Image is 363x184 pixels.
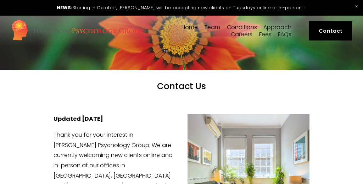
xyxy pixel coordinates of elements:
a: folder dropdown [263,24,291,31]
a: Careers [231,31,252,38]
span: Team [204,25,220,30]
span: Conditions [227,25,257,30]
a: FAQs [278,31,291,38]
a: folder dropdown [204,24,220,31]
h1: Contact Us [74,81,289,102]
strong: Updated [DATE] [54,115,103,123]
img: Harrison Psychology Group [11,19,143,42]
span: Approach [263,25,291,30]
a: Contact [309,21,352,40]
a: folder dropdown [227,24,257,31]
a: Home [181,24,198,31]
a: Fees [259,31,272,38]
